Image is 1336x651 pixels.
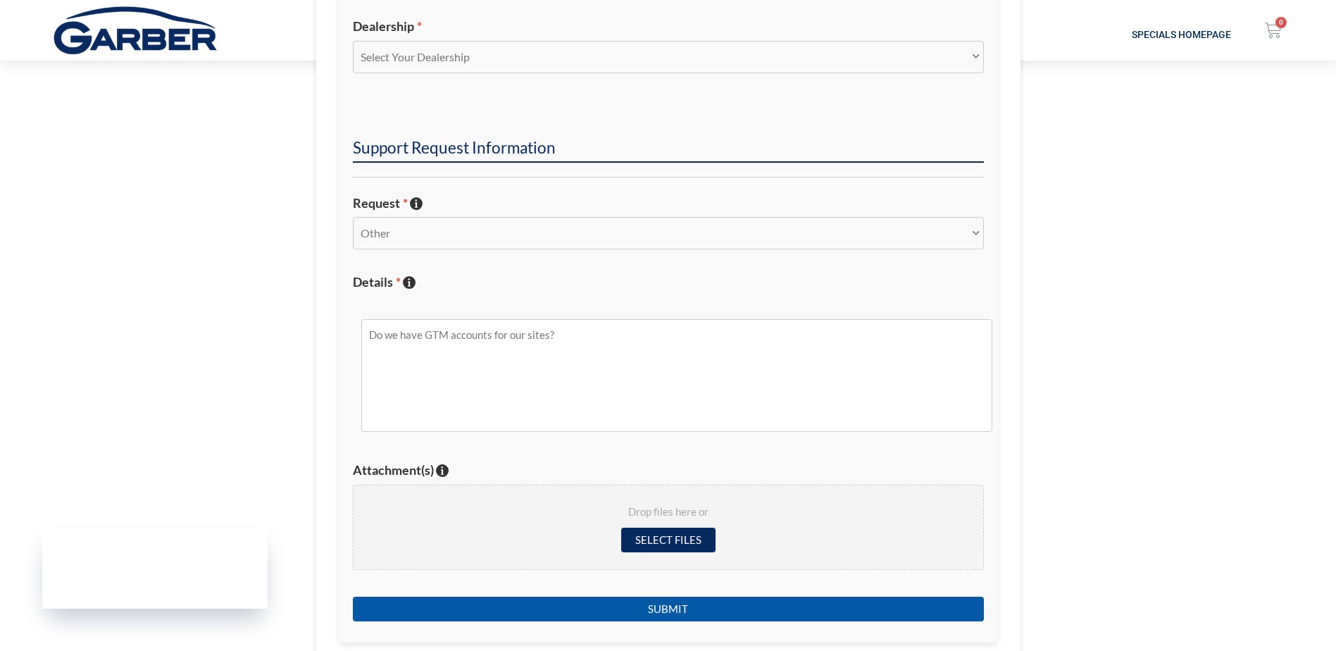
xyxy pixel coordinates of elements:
[42,528,268,609] iframe: Garber Digital Marketing Status
[621,528,716,552] input: Select files
[370,502,966,522] span: Drop files here or
[353,137,984,163] h2: Support Request Information
[353,597,984,621] input: Submit
[353,274,401,290] span: Details
[353,195,408,211] span: Request
[353,462,434,478] span: Attachment(s)
[353,18,984,35] label: Dealership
